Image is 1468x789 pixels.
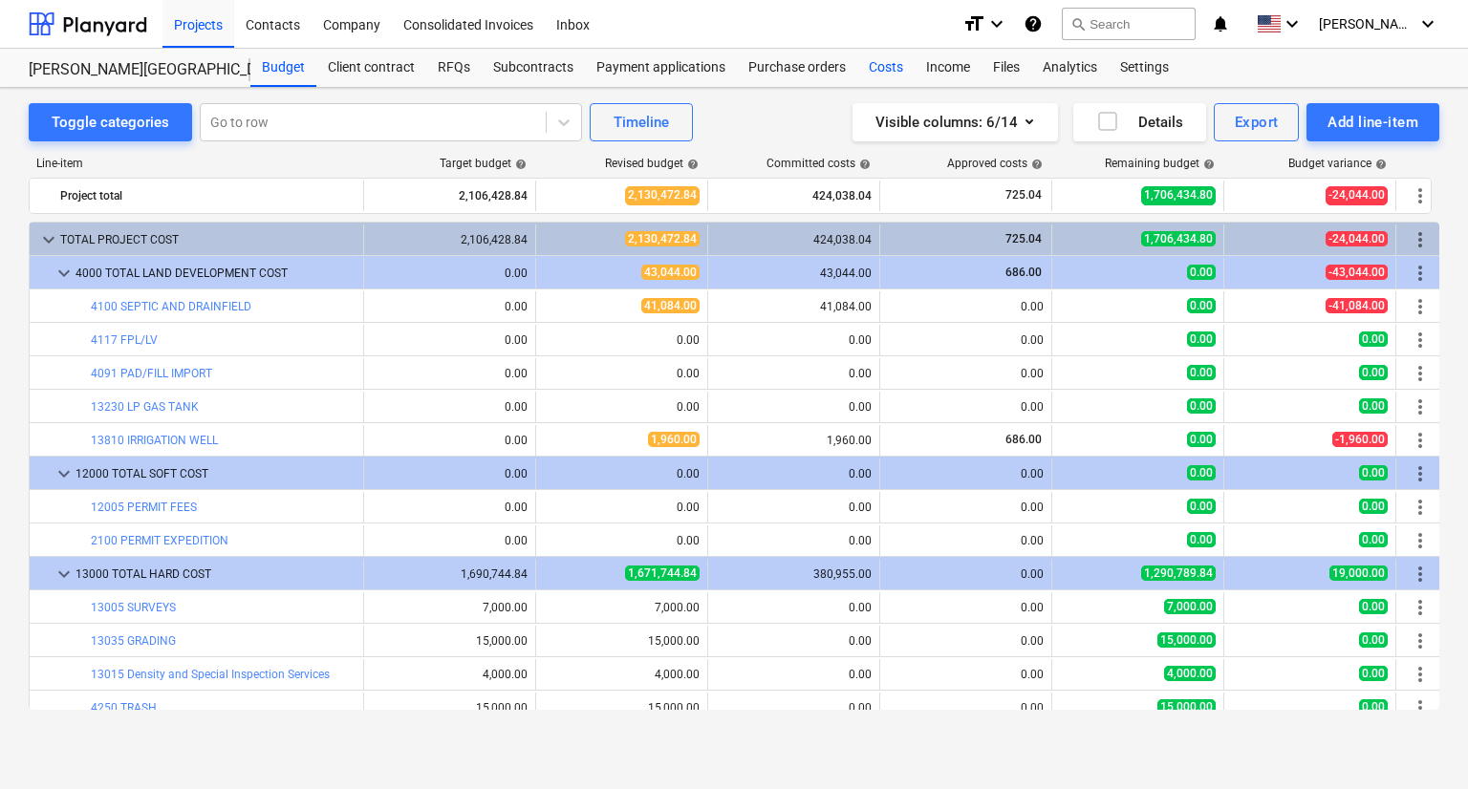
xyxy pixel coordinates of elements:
[1409,329,1432,352] span: More actions
[716,434,872,447] div: 1,960.00
[888,501,1044,514] div: 0.00
[91,534,228,547] a: 2100 PERMIT EXPEDITION
[716,333,872,347] div: 0.00
[1164,599,1216,614] span: 7,000.00
[1004,187,1044,203] span: 725.04
[947,157,1043,170] div: Approved costs
[1004,232,1044,245] span: 725.04
[716,701,872,714] div: 0.00
[1329,565,1388,581] span: 19,000.00
[1105,157,1215,170] div: Remaining budget
[1157,699,1216,714] span: 15,000.00
[1328,110,1418,135] div: Add line-item
[91,634,176,648] a: 13035 GRADING
[29,60,227,80] div: [PERSON_NAME][GEOGRAPHIC_DATA]
[372,367,528,380] div: 0.00
[53,563,76,586] span: keyboard_arrow_down
[372,501,528,514] div: 0.00
[888,534,1044,547] div: 0.00
[716,567,872,581] div: 380,955.00
[1187,432,1216,447] span: 0.00
[614,110,669,135] div: Timeline
[716,400,872,414] div: 0.00
[1187,331,1216,347] span: 0.00
[316,49,426,87] div: Client contract
[1409,462,1432,485] span: More actions
[1409,429,1432,452] span: More actions
[544,333,700,347] div: 0.00
[683,159,699,170] span: help
[716,367,872,380] div: 0.00
[888,400,1044,414] div: 0.00
[648,432,700,447] span: 1,960.00
[915,49,982,87] a: Income
[1409,529,1432,552] span: More actions
[1062,8,1196,40] button: Search
[1306,103,1439,141] button: Add line-item
[962,12,985,35] i: format_size
[372,567,528,581] div: 1,690,744.84
[888,601,1044,614] div: 0.00
[1187,532,1216,547] span: 0.00
[1416,12,1439,35] i: keyboard_arrow_down
[372,634,528,648] div: 15,000.00
[1187,365,1216,380] span: 0.00
[1359,365,1388,380] span: 0.00
[372,267,528,280] div: 0.00
[1141,231,1216,246] span: 1,706,434.80
[1359,599,1388,614] span: 0.00
[1372,697,1468,789] iframe: Chat Widget
[1409,295,1432,318] span: More actions
[1109,49,1180,87] a: Settings
[1409,395,1432,418] span: More actions
[544,367,700,380] div: 0.00
[544,534,700,547] div: 0.00
[91,668,330,681] a: 13015 Density and Special Inspection Services
[1371,159,1387,170] span: help
[372,701,528,714] div: 15,000.00
[1187,499,1216,514] span: 0.00
[716,467,872,480] div: 0.00
[888,668,1044,681] div: 0.00
[1359,331,1388,347] span: 0.00
[1004,266,1044,279] span: 686.00
[372,181,528,211] div: 2,106,428.84
[1359,398,1388,414] span: 0.00
[1359,699,1388,714] span: 0.00
[372,300,528,313] div: 0.00
[1141,565,1216,581] span: 1,290,789.84
[982,49,1031,87] a: Files
[1281,12,1304,35] i: keyboard_arrow_down
[91,300,251,313] a: 4100 SEPTIC AND DRAINFIELD
[1235,110,1279,135] div: Export
[250,49,316,87] div: Budget
[737,49,857,87] a: Purchase orders
[91,400,199,414] a: 13230 LP GAS TANK
[853,103,1058,141] button: Visible columns:6/14
[1031,49,1109,87] a: Analytics
[76,458,356,489] div: 12000 TOTAL SOFT COST
[585,49,737,87] div: Payment applications
[544,467,700,480] div: 0.00
[1409,663,1432,686] span: More actions
[372,333,528,347] div: 0.00
[1070,16,1086,32] span: search
[1326,186,1388,204] span: -24,044.00
[440,157,527,170] div: Target budget
[91,333,158,347] a: 4117 FPL/LV
[875,110,1035,135] div: Visible columns : 6/14
[372,668,528,681] div: 4,000.00
[544,634,700,648] div: 15,000.00
[1141,186,1216,204] span: 1,706,434.80
[372,400,528,414] div: 0.00
[1409,184,1432,207] span: More actions
[1199,159,1215,170] span: help
[888,701,1044,714] div: 0.00
[1332,432,1388,447] span: -1,960.00
[29,103,192,141] button: Toggle categories
[590,103,693,141] button: Timeline
[544,668,700,681] div: 4,000.00
[426,49,482,87] a: RFQs
[52,110,169,135] div: Toggle categories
